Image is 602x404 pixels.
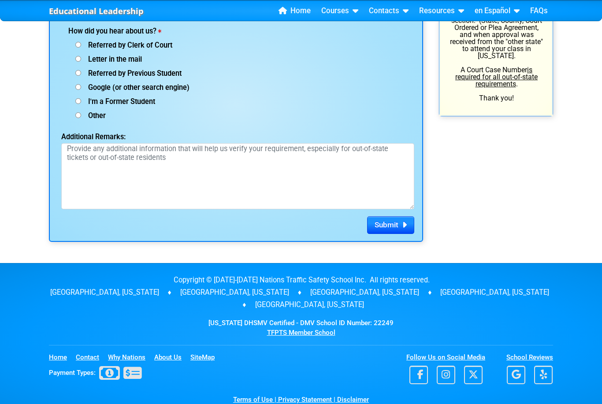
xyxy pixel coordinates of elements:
u: Follow Us on Social Media [406,354,485,362]
a: Home [275,4,314,18]
label: How did you hear about us? [68,28,184,35]
a: Contact [76,354,106,362]
a: Connect with Nations on Facebook [409,372,428,380]
span: Letter in the mail [81,56,142,64]
a: Courses [318,4,362,18]
input: Letter in the mail [75,56,81,62]
p: Copyright © [DATE]-[DATE] Nations Traffic Safety School Inc. All rights reserved. [GEOGRAPHIC_DAT... [49,274,553,311]
span: I'm a Former Student [81,98,155,106]
span: Google (or other search engine) [81,84,190,92]
u: is required for all out-of-state requirements [455,66,538,89]
div: Payment Types: [49,364,141,383]
a: SiteMap [190,354,222,362]
a: TFPTS Member School [267,329,335,337]
a: About Us [154,354,189,362]
input: I'm a Former Student [75,99,81,104]
a: Resources [416,4,468,18]
label: Additional Remarks: [61,134,149,141]
a: Home [49,354,74,362]
a: FAQs [527,4,551,18]
span: Cash or Money Order [96,369,141,377]
a: en Español [471,4,523,18]
input: Referred by Clerk of Court [75,42,81,48]
a: Follow Us on X [464,372,483,380]
a: Educational Leadership [49,4,144,19]
span: Submit [375,221,398,230]
a: Contacts [365,4,412,18]
a: Terms of Use | Privacy Statement | Disclaimer [233,396,369,404]
a: Connect with Nations on Instagram [430,372,462,380]
a: Why Nations [108,354,152,362]
u: School Reviews [506,354,553,362]
span: Referred by Previous Student [81,70,182,78]
span: Referred by Clerk of Court [81,41,172,50]
a: See What Students Say About Us on Google [507,372,532,380]
span: Other [81,112,106,120]
input: Referred by Previous Student [75,70,81,76]
button: Submit [367,217,414,234]
a: See What Students Say About Us on Yelp [534,372,553,380]
div: [US_STATE] DHSMV Certified - DMV School ID Number: 22249 [49,319,553,338]
input: Google (or other search engine) [75,85,81,90]
input: Other [75,113,81,119]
